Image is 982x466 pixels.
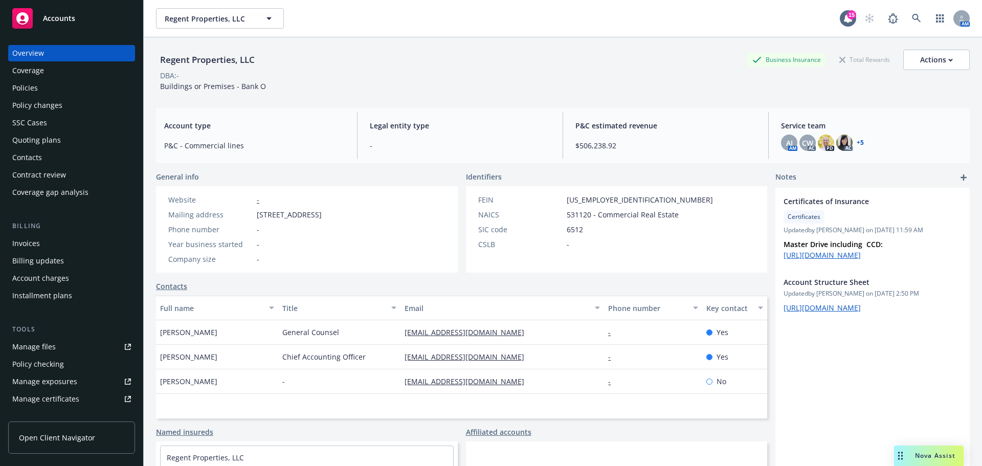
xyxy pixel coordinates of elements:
span: Certificates [788,212,820,221]
span: General info [156,171,199,182]
span: Manage exposures [8,373,135,390]
span: - [257,224,259,235]
div: Policy changes [12,97,62,114]
a: +5 [857,140,864,146]
a: Regent Properties, LLC [167,453,244,462]
div: Certificates of InsuranceCertificatesUpdatedby [PERSON_NAME] on [DATE] 11:59 AMMaster Drive inclu... [775,188,970,269]
img: photo [836,135,853,151]
span: Yes [717,351,728,362]
span: - [282,376,285,387]
div: Account Structure SheetUpdatedby [PERSON_NAME] on [DATE] 2:50 PM[URL][DOMAIN_NAME] [775,269,970,321]
span: P&C - Commercial lines [164,140,345,151]
a: Contract review [8,167,135,183]
span: No [717,376,726,387]
a: Contacts [156,281,187,292]
span: - [567,239,569,250]
div: Manage certificates [12,391,79,407]
img: photo [818,135,834,151]
a: Installment plans [8,287,135,304]
button: Key contact [702,296,767,320]
span: Identifiers [466,171,502,182]
button: Phone number [604,296,702,320]
span: [US_EMPLOYER_IDENTIFICATION_NUMBER] [567,194,713,205]
a: [URL][DOMAIN_NAME] [784,303,861,313]
div: NAICS [478,209,563,220]
div: FEIN [478,194,563,205]
button: Nova Assist [894,446,964,466]
div: Billing [8,221,135,231]
div: Total Rewards [834,53,895,66]
a: [EMAIL_ADDRESS][DOMAIN_NAME] [405,352,532,362]
div: Manage claims [12,408,64,425]
span: [PERSON_NAME] [160,376,217,387]
div: Website [168,194,253,205]
div: Email [405,303,589,314]
button: Regent Properties, LLC [156,8,284,29]
button: Title [278,296,400,320]
a: Named insureds [156,427,213,437]
a: Policy changes [8,97,135,114]
a: Search [906,8,927,29]
button: Full name [156,296,278,320]
a: add [957,171,970,184]
div: Manage exposures [12,373,77,390]
a: Account charges [8,270,135,286]
div: Year business started [168,239,253,250]
span: Updated by [PERSON_NAME] on [DATE] 11:59 AM [784,226,962,235]
div: Actions [920,50,953,70]
a: Coverage [8,62,135,79]
div: Business Insurance [747,53,826,66]
div: Invoices [12,235,40,252]
span: Account type [164,120,345,131]
div: Contacts [12,149,42,166]
span: - [257,254,259,264]
span: Accounts [43,14,75,23]
span: Buildings or Premises - Bank O [160,81,266,91]
span: P&C estimated revenue [575,120,756,131]
div: Drag to move [894,446,907,466]
a: Policies [8,80,135,96]
div: SIC code [478,224,563,235]
a: Invoices [8,235,135,252]
a: [URL][DOMAIN_NAME] [784,250,861,260]
span: AJ [786,138,793,148]
span: Regent Properties, LLC [165,13,253,24]
span: Notes [775,171,796,184]
div: Overview [12,45,44,61]
div: Billing updates [12,253,64,269]
strong: Master Drive including CCD: [784,239,883,249]
div: SSC Cases [12,115,47,131]
a: - [608,327,619,337]
span: General Counsel [282,327,339,338]
span: Legal entity type [370,120,550,131]
a: Manage files [8,339,135,355]
a: Switch app [930,8,950,29]
span: [PERSON_NAME] [160,351,217,362]
a: Manage claims [8,408,135,425]
span: - [257,239,259,250]
a: Coverage gap analysis [8,184,135,201]
span: Yes [717,327,728,338]
div: Account charges [12,270,69,286]
button: Email [400,296,604,320]
span: Account Structure Sheet [784,277,935,287]
span: Service team [781,120,962,131]
span: Open Client Navigator [19,432,95,443]
div: CSLB [478,239,563,250]
div: 15 [847,10,856,19]
div: Company size [168,254,253,264]
span: [STREET_ADDRESS] [257,209,322,220]
a: [EMAIL_ADDRESS][DOMAIN_NAME] [405,327,532,337]
div: Policy checking [12,356,64,372]
a: Affiliated accounts [466,427,531,437]
span: $506,238.92 [575,140,756,151]
div: Coverage [12,62,44,79]
a: Start snowing [859,8,880,29]
a: Billing updates [8,253,135,269]
span: Nova Assist [915,451,955,460]
a: Overview [8,45,135,61]
div: Installment plans [12,287,72,304]
a: Contacts [8,149,135,166]
span: CW [802,138,813,148]
div: Contract review [12,167,66,183]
